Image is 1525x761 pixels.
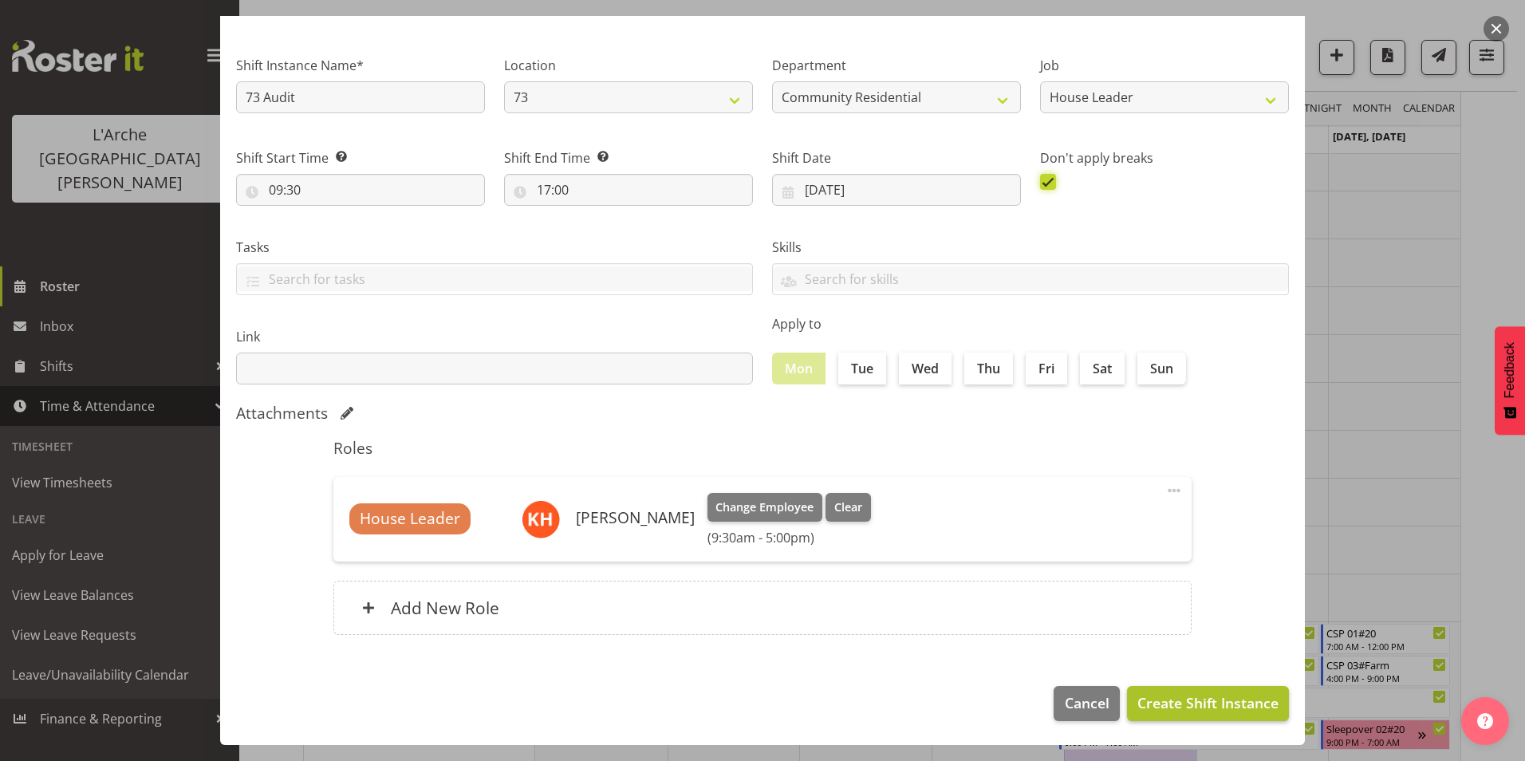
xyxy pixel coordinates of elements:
button: Feedback - Show survey [1495,326,1525,435]
h6: Add New Role [391,597,499,618]
label: Tasks [236,238,753,257]
h5: Attachments [236,404,328,423]
span: House Leader [360,507,460,530]
label: Shift Start Time [236,148,485,168]
span: Feedback [1503,342,1517,398]
img: help-xxl-2.png [1477,713,1493,729]
label: Apply to [772,314,1289,333]
img: kathryn-hunt10901.jpg [522,500,560,538]
h6: [PERSON_NAME] [576,509,695,526]
label: Link [236,327,753,346]
span: Clear [834,499,862,516]
h6: (9:30am - 5:00pm) [707,530,871,546]
label: Don't apply breaks [1040,148,1289,168]
h5: Roles [333,439,1192,458]
label: Location [504,56,753,75]
label: Skills [772,238,1289,257]
button: Clear [826,493,871,522]
label: Sat [1080,353,1125,384]
input: Shift Instance Name [236,81,485,113]
label: Mon [772,353,826,384]
label: Wed [899,353,952,384]
button: Change Employee [707,493,823,522]
input: Search for skills [773,266,1288,291]
label: Thu [964,353,1013,384]
input: Click to select... [504,174,753,206]
button: Cancel [1054,686,1119,721]
span: Create Shift Instance [1137,692,1279,713]
label: Tue [838,353,886,384]
button: Create Shift Instance [1127,686,1289,721]
label: Shift Date [772,148,1021,168]
input: Click to select... [772,174,1021,206]
span: Change Employee [715,499,814,516]
label: Shift Instance Name* [236,56,485,75]
label: Shift End Time [504,148,753,168]
label: Sun [1137,353,1186,384]
label: Fri [1026,353,1067,384]
label: Job [1040,56,1289,75]
label: Department [772,56,1021,75]
span: Cancel [1065,692,1109,713]
input: Search for tasks [237,266,752,291]
input: Click to select... [236,174,485,206]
